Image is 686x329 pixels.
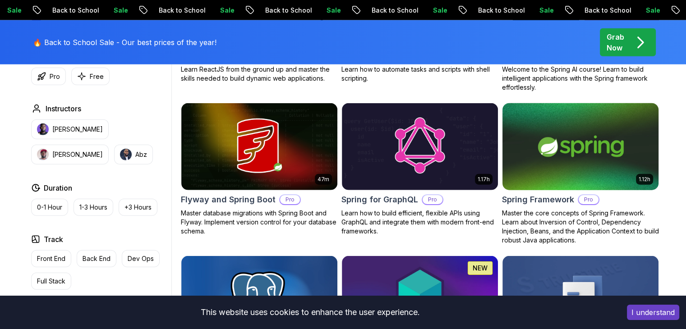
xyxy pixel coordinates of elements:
[280,195,300,204] p: Pro
[33,37,216,48] p: 🔥 Back to School Sale - Our best prices of the year!
[128,254,154,263] p: Dev Ops
[50,72,60,81] p: Pro
[318,176,329,183] p: 47m
[52,125,103,134] p: [PERSON_NAME]
[423,195,442,204] p: Pro
[37,203,62,212] p: 0-1 Hour
[181,103,337,191] img: Flyway and Spring Boot card
[37,254,65,263] p: Front End
[79,203,107,212] p: 1-3 Hours
[74,199,113,216] button: 1-3 Hours
[502,209,659,245] p: Master the core concepts of Spring Framework. Learn about Inversion of Control, Dependency Inject...
[31,250,71,267] button: Front End
[502,65,659,92] p: Welcome to the Spring AI course! Learn to build intelligent applications with the Spring framewor...
[571,6,632,15] p: Back to School
[100,6,129,15] p: Sale
[31,68,66,85] button: Pro
[71,68,110,85] button: Free
[44,234,63,245] h2: Track
[31,119,109,139] button: instructor img[PERSON_NAME]
[358,6,419,15] p: Back to School
[341,103,498,236] a: Spring for GraphQL card1.17hSpring for GraphQLProLearn how to build efficient, flexible APIs usin...
[502,193,574,206] h2: Spring Framework
[37,149,49,160] img: instructor img
[465,6,526,15] p: Back to School
[39,6,100,15] p: Back to School
[341,193,418,206] h2: Spring for GraphQL
[473,264,488,273] p: NEW
[90,72,104,81] p: Free
[607,32,624,53] p: Grab Now
[526,6,555,15] p: Sale
[313,6,342,15] p: Sale
[627,305,679,320] button: Accept cookies
[46,103,81,114] h2: Instructors
[120,149,132,160] img: instructor img
[83,254,110,263] p: Back End
[498,101,662,192] img: Spring Framework card
[7,302,613,322] div: This website uses cookies to enhance the user experience.
[31,145,109,164] button: instructor img[PERSON_NAME]
[44,183,72,193] h2: Duration
[52,150,103,159] p: [PERSON_NAME]
[31,199,68,216] button: 0-1 Hour
[502,103,659,245] a: Spring Framework card1.12hSpring FrameworkProMaster the core concepts of Spring Framework. Learn ...
[181,103,338,236] a: Flyway and Spring Boot card47mFlyway and Spring BootProMaster database migrations with Spring Boo...
[181,65,338,83] p: Learn ReactJS from the ground up and master the skills needed to build dynamic web applications.
[342,103,498,191] img: Spring for GraphQL card
[632,6,661,15] p: Sale
[124,203,152,212] p: +3 Hours
[37,123,49,135] img: instructor img
[579,195,599,204] p: Pro
[37,277,65,286] p: Full Stack
[181,193,276,206] h2: Flyway and Spring Boot
[341,209,498,236] p: Learn how to build efficient, flexible APIs using GraphQL and integrate them with modern front-en...
[114,145,153,164] button: instructor imgAbz
[122,250,160,267] button: Dev Ops
[478,176,490,183] p: 1.17h
[419,6,448,15] p: Sale
[77,250,116,267] button: Back End
[31,273,71,290] button: Full Stack
[135,150,147,159] p: Abz
[341,65,498,83] p: Learn how to automate tasks and scripts with shell scripting.
[207,6,235,15] p: Sale
[252,6,313,15] p: Back to School
[119,199,157,216] button: +3 Hours
[181,209,338,236] p: Master database migrations with Spring Boot and Flyway. Implement version control for your databa...
[145,6,207,15] p: Back to School
[639,176,650,183] p: 1.12h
